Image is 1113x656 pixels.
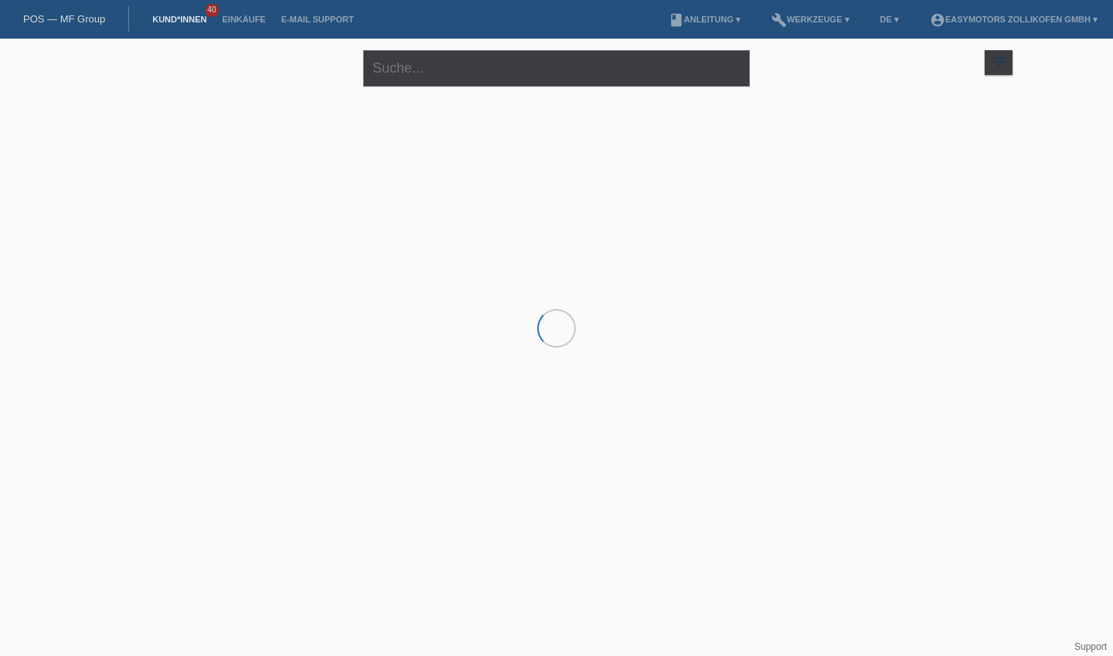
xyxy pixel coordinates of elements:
a: Support [1074,641,1107,652]
a: POS — MF Group [23,13,105,25]
input: Suche... [363,50,750,87]
a: DE ▾ [873,15,907,24]
a: bookAnleitung ▾ [661,15,748,24]
a: Kund*innen [145,15,214,24]
i: book [669,12,684,28]
i: filter_list [990,53,1007,70]
a: buildWerkzeuge ▾ [764,15,857,24]
i: account_circle [930,12,945,28]
a: Einkäufe [214,15,273,24]
a: E-Mail Support [274,15,362,24]
i: build [771,12,787,28]
span: 40 [205,4,219,17]
a: account_circleEasymotors Zollikofen GmbH ▾ [922,15,1105,24]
